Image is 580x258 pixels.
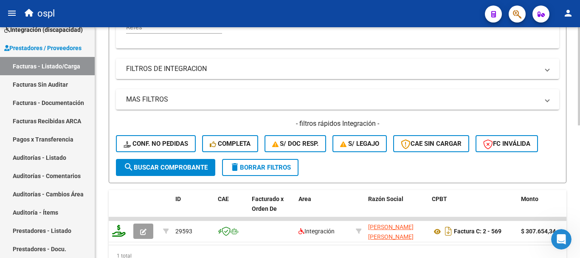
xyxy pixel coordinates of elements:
[218,196,229,202] span: CAE
[175,196,181,202] span: ID
[393,135,469,152] button: CAE SIN CARGAR
[214,190,248,227] datatable-header-cell: CAE
[172,190,214,227] datatable-header-cell: ID
[175,228,192,235] span: 29593
[116,89,559,110] mat-expansion-panel-header: MAS FILTROS
[116,59,559,79] mat-expansion-panel-header: FILTROS DE INTEGRACION
[272,140,319,147] span: S/ Doc Resp.
[298,228,335,235] span: Integración
[401,140,462,147] span: CAE SIN CARGAR
[210,140,251,147] span: Completa
[248,190,295,227] datatable-header-cell: Facturado x Orden De
[124,164,208,171] span: Buscar Comprobante
[428,190,518,227] datatable-header-cell: CPBT
[518,190,569,227] datatable-header-cell: Monto
[454,228,501,235] strong: Factura C: 2 - 569
[563,8,573,18] mat-icon: person
[37,4,55,23] span: ospl
[443,224,454,238] i: Descargar documento
[368,222,425,240] div: 23346887214
[340,140,379,147] span: S/ legajo
[368,196,403,202] span: Razón Social
[126,64,539,74] mat-panel-title: FILTROS DE INTEGRACION
[551,229,572,249] iframe: Intercom live chat
[4,25,83,34] span: Integración (discapacidad)
[202,135,258,152] button: Completa
[7,8,17,18] mat-icon: menu
[295,190,352,227] datatable-header-cell: Area
[365,190,428,227] datatable-header-cell: Razón Social
[4,43,82,53] span: Prestadores / Proveedores
[298,196,311,202] span: Area
[368,224,414,240] span: [PERSON_NAME] [PERSON_NAME]
[252,196,284,212] span: Facturado x Orden De
[116,159,215,176] button: Buscar Comprobante
[432,196,447,202] span: CPBT
[124,162,134,172] mat-icon: search
[265,135,327,152] button: S/ Doc Resp.
[476,135,538,152] button: FC Inválida
[521,228,556,235] strong: $ 307.654,34
[483,140,530,147] span: FC Inválida
[521,196,538,202] span: Monto
[124,140,188,147] span: Conf. no pedidas
[222,159,298,176] button: Borrar Filtros
[126,95,539,104] mat-panel-title: MAS FILTROS
[332,135,387,152] button: S/ legajo
[116,135,196,152] button: Conf. no pedidas
[116,119,559,128] h4: - filtros rápidos Integración -
[230,164,291,171] span: Borrar Filtros
[230,162,240,172] mat-icon: delete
